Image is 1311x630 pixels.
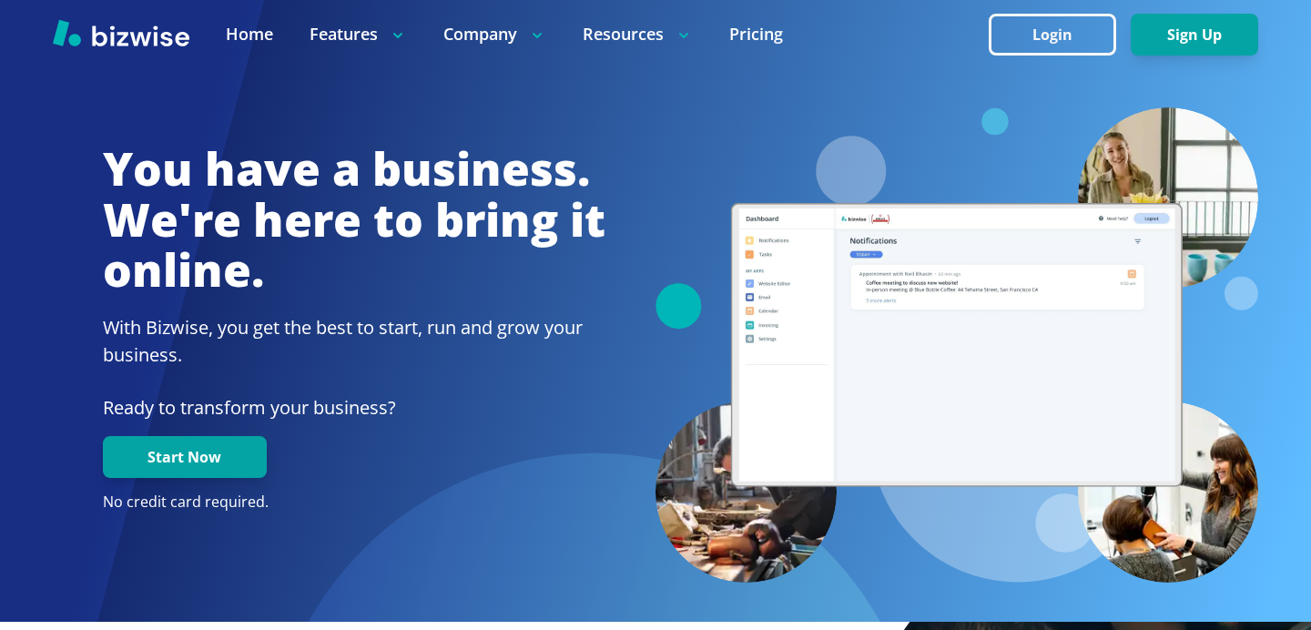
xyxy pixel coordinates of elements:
p: Ready to transform your business? [103,394,605,422]
button: Sign Up [1131,14,1258,56]
a: Pricing [729,23,783,46]
p: Features [310,23,407,46]
p: No credit card required. [103,493,605,513]
p: Company [443,23,546,46]
img: Bizwise Logo [53,19,189,46]
button: Login [989,14,1116,56]
a: Start Now [103,449,267,466]
a: Home [226,23,273,46]
h1: You have a business. We're here to bring it online. [103,144,605,296]
p: Resources [583,23,693,46]
button: Start Now [103,436,267,478]
h2: With Bizwise, you get the best to start, run and grow your business. [103,314,605,369]
a: Login [989,26,1131,44]
a: Sign Up [1131,26,1258,44]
